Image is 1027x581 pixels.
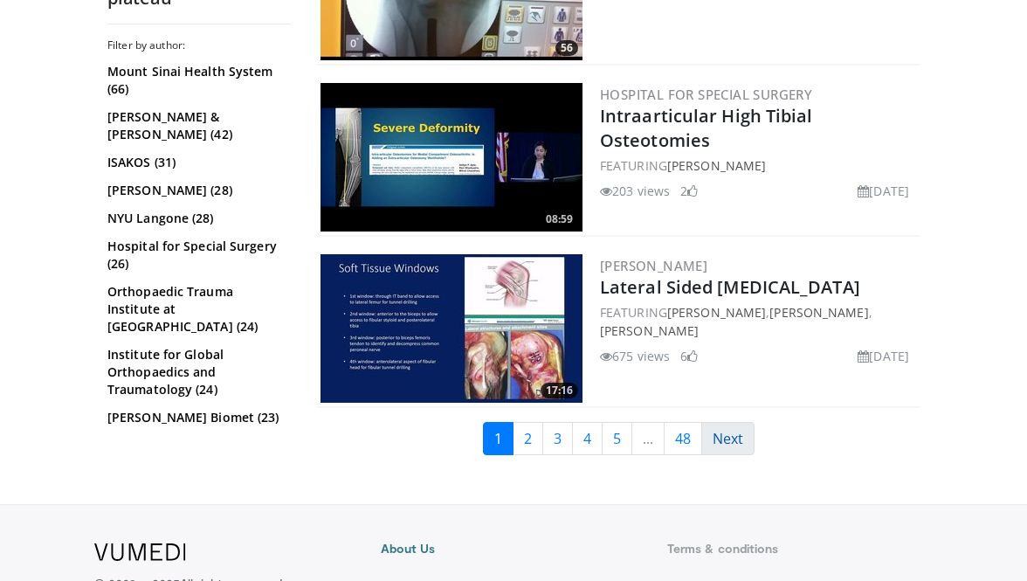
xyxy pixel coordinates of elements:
[107,409,286,426] a: [PERSON_NAME] Biomet (23)
[701,422,755,455] a: Next
[667,540,933,557] a: Terms & conditions
[317,422,920,455] nav: Search results pages
[572,422,603,455] a: 4
[483,422,513,455] a: 1
[555,40,578,56] span: 56
[600,322,699,339] a: [PERSON_NAME]
[321,254,582,403] a: 17:16
[600,104,813,152] a: Intraarticular High Tibial Osteotomies
[107,182,286,199] a: [PERSON_NAME] (28)
[600,86,812,103] a: Hospital for Special Surgery
[667,304,766,321] a: [PERSON_NAME]
[513,422,543,455] a: 2
[600,303,916,340] div: FEATURING , ,
[600,275,860,299] a: Lateral Sided [MEDICAL_DATA]
[107,283,286,335] a: Orthopaedic Trauma Institute at [GEOGRAPHIC_DATA] (24)
[107,38,291,52] h3: Filter by author:
[769,304,868,321] a: [PERSON_NAME]
[542,422,573,455] a: 3
[600,182,670,200] li: 203 views
[107,108,286,143] a: [PERSON_NAME] & [PERSON_NAME] (42)
[107,210,286,227] a: NYU Langone (28)
[321,83,582,232] a: 08:59
[321,83,582,232] img: 8e1e3371-1a3d-4f1a-b533-ddbf2a88c78c.300x170_q85_crop-smart_upscale.jpg
[858,347,909,365] li: [DATE]
[107,238,286,273] a: Hospital for Special Surgery (26)
[541,383,578,398] span: 17:16
[321,254,582,403] img: 7753dcb8-cd07-4147-b37c-1b502e1576b2.300x170_q85_crop-smart_upscale.jpg
[94,543,186,561] img: VuMedi Logo
[664,422,702,455] a: 48
[107,346,286,398] a: Institute for Global Orthopaedics and Traumatology (24)
[600,257,707,274] a: [PERSON_NAME]
[107,154,286,171] a: ISAKOS (31)
[667,157,766,174] a: [PERSON_NAME]
[600,156,916,175] div: FEATURING
[602,422,632,455] a: 5
[680,347,698,365] li: 6
[107,63,286,98] a: Mount Sinai Health System (66)
[680,182,698,200] li: 2
[600,347,670,365] li: 675 views
[381,540,646,557] a: About Us
[541,211,578,227] span: 08:59
[858,182,909,200] li: [DATE]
